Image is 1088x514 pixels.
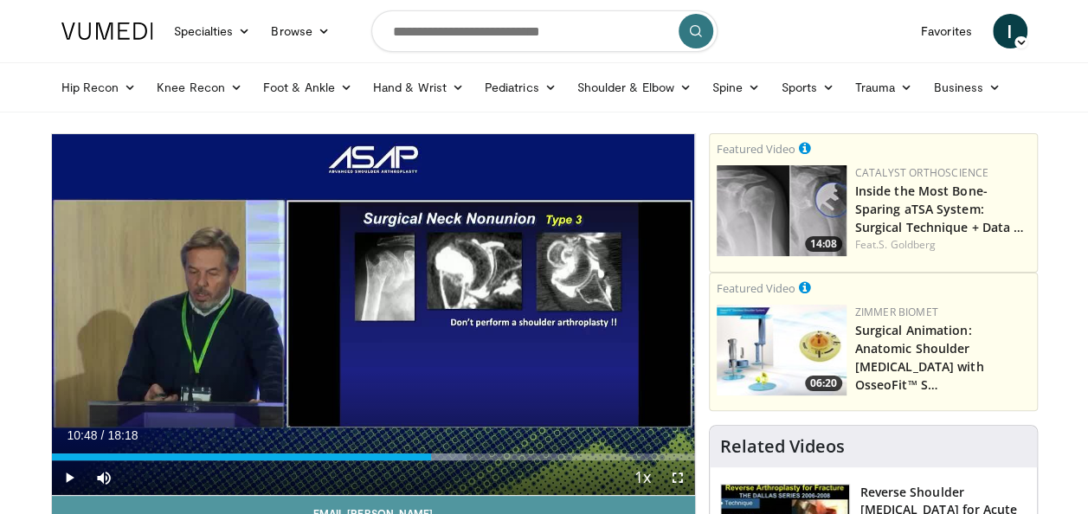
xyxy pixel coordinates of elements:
a: Pediatrics [474,70,567,105]
a: Shoulder & Elbow [567,70,702,105]
a: Foot & Ankle [253,70,363,105]
a: Sports [770,70,845,105]
a: Spine [702,70,770,105]
div: Feat. [855,237,1030,253]
button: Playback Rate [626,460,660,495]
a: Business [923,70,1011,105]
a: Inside the Most Bone-Sparing aTSA System: Surgical Technique + Data … [855,183,1025,235]
a: Trauma [845,70,924,105]
a: 14:08 [717,165,847,256]
a: Surgical Animation: Anatomic Shoulder [MEDICAL_DATA] with OsseoFit™ S… [855,322,984,393]
div: Progress Bar [52,453,695,460]
a: I [993,14,1027,48]
input: Search topics, interventions [371,10,718,52]
small: Featured Video [717,141,795,157]
button: Play [52,460,87,495]
a: Hip Recon [51,70,147,105]
video-js: Video Player [52,134,695,496]
a: Favorites [911,14,982,48]
img: VuMedi Logo [61,22,153,40]
a: Knee Recon [146,70,253,105]
img: 84e7f812-2061-4fff-86f6-cdff29f66ef4.150x105_q85_crop-smart_upscale.jpg [717,305,847,395]
span: 06:20 [805,376,842,391]
button: Mute [87,460,121,495]
a: Browse [261,14,340,48]
a: 06:20 [717,305,847,395]
small: Featured Video [717,280,795,296]
a: Specialties [164,14,261,48]
span: 18:18 [107,428,138,442]
button: Fullscreen [660,460,695,495]
img: 9f15458b-d013-4cfd-976d-a83a3859932f.150x105_q85_crop-smart_upscale.jpg [717,165,847,256]
a: Zimmer Biomet [855,305,938,319]
a: S. Goldberg [879,237,936,252]
span: 10:48 [68,428,98,442]
h4: Related Videos [720,436,845,457]
span: / [101,428,105,442]
a: Hand & Wrist [363,70,474,105]
span: 14:08 [805,236,842,252]
a: Catalyst OrthoScience [855,165,989,180]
